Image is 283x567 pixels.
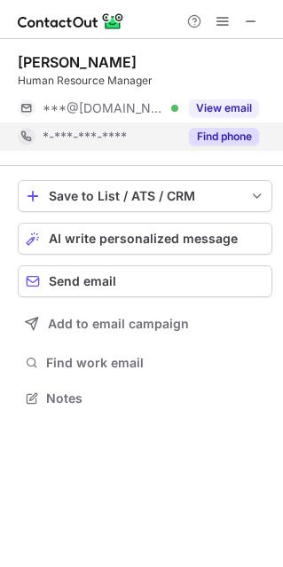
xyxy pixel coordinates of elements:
div: Human Resource Manager [18,73,272,89]
span: Find work email [46,355,265,371]
span: ***@[DOMAIN_NAME] [43,100,165,116]
button: Add to email campaign [18,308,272,340]
img: ContactOut v5.3.10 [18,11,124,32]
button: save-profile-one-click [18,180,272,212]
button: Reveal Button [189,99,259,117]
div: [PERSON_NAME] [18,53,137,71]
button: Notes [18,386,272,411]
span: Add to email campaign [48,317,189,331]
span: Notes [46,390,265,406]
button: Reveal Button [189,128,259,146]
button: Send email [18,265,272,297]
button: Find work email [18,350,272,375]
button: AI write personalized message [18,223,272,255]
div: Save to List / ATS / CRM [49,189,241,203]
span: Send email [49,274,116,288]
span: AI write personalized message [49,232,238,246]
